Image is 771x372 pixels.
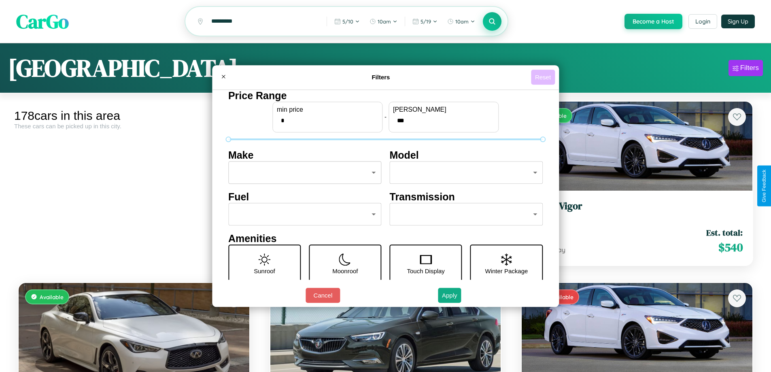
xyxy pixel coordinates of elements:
[718,239,743,255] span: $ 540
[721,15,755,28] button: Sign Up
[390,191,543,203] h4: Transmission
[378,18,391,25] span: 10am
[228,90,543,102] h4: Price Range
[40,293,64,300] span: Available
[390,149,543,161] h4: Model
[277,106,378,113] label: min price
[228,233,543,244] h4: Amenities
[231,74,531,81] h4: Filters
[421,18,431,25] span: 5 / 19
[740,64,759,72] div: Filters
[384,111,387,122] p: -
[531,70,555,85] button: Reset
[455,18,469,25] span: 10am
[531,200,743,220] a: Acura Vigor2020
[624,14,682,29] button: Become a Host
[688,14,717,29] button: Login
[342,18,353,25] span: 5 / 10
[8,51,238,85] h1: [GEOGRAPHIC_DATA]
[330,15,364,28] button: 5/10
[16,8,69,35] span: CarGo
[729,60,763,76] button: Filters
[14,109,254,123] div: 178 cars in this area
[408,15,442,28] button: 5/19
[485,266,528,276] p: Winter Package
[14,123,254,130] div: These cars can be picked up in this city.
[306,288,340,303] button: Cancel
[228,149,382,161] h4: Make
[761,170,767,202] div: Give Feedback
[438,288,461,303] button: Apply
[228,191,382,203] h4: Fuel
[365,15,401,28] button: 10am
[706,227,743,238] span: Est. total:
[407,266,444,276] p: Touch Display
[332,266,358,276] p: Moonroof
[254,266,275,276] p: Sunroof
[531,200,743,212] h3: Acura Vigor
[443,15,479,28] button: 10am
[393,106,494,113] label: [PERSON_NAME]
